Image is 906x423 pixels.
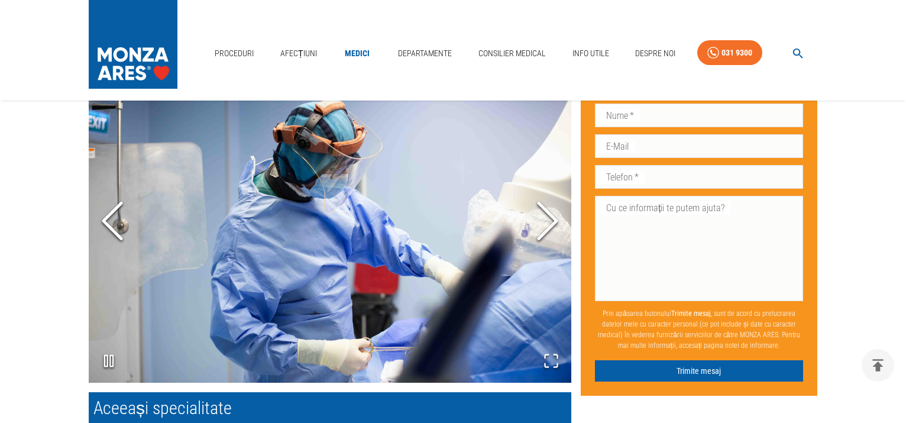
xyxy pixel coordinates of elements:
[276,41,322,66] a: Afecțiuni
[210,41,258,66] a: Proceduri
[531,341,571,383] button: Open Fullscreen
[474,41,551,66] a: Consilier Medical
[89,61,571,383] img: ZoulcR5LeNNTw5Fa_IMG_9870.jpg
[721,46,752,60] div: 031 9300
[595,303,803,355] p: Prin apăsarea butonului , sunt de acord cu prelucrarea datelor mele cu caracter personal (ce pot ...
[697,40,762,66] a: 031 9300
[89,156,136,288] button: Previous Slide
[630,41,680,66] a: Despre Noi
[524,156,571,288] button: Next Slide
[89,61,571,383] div: Go to Slide 4
[862,349,894,382] button: delete
[595,360,803,382] button: Trimite mesaj
[89,341,129,383] button: Play or Pause Slideshow
[338,41,376,66] a: Medici
[671,309,711,317] b: Trimite mesaj
[393,41,457,66] a: Departamente
[568,41,614,66] a: Info Utile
